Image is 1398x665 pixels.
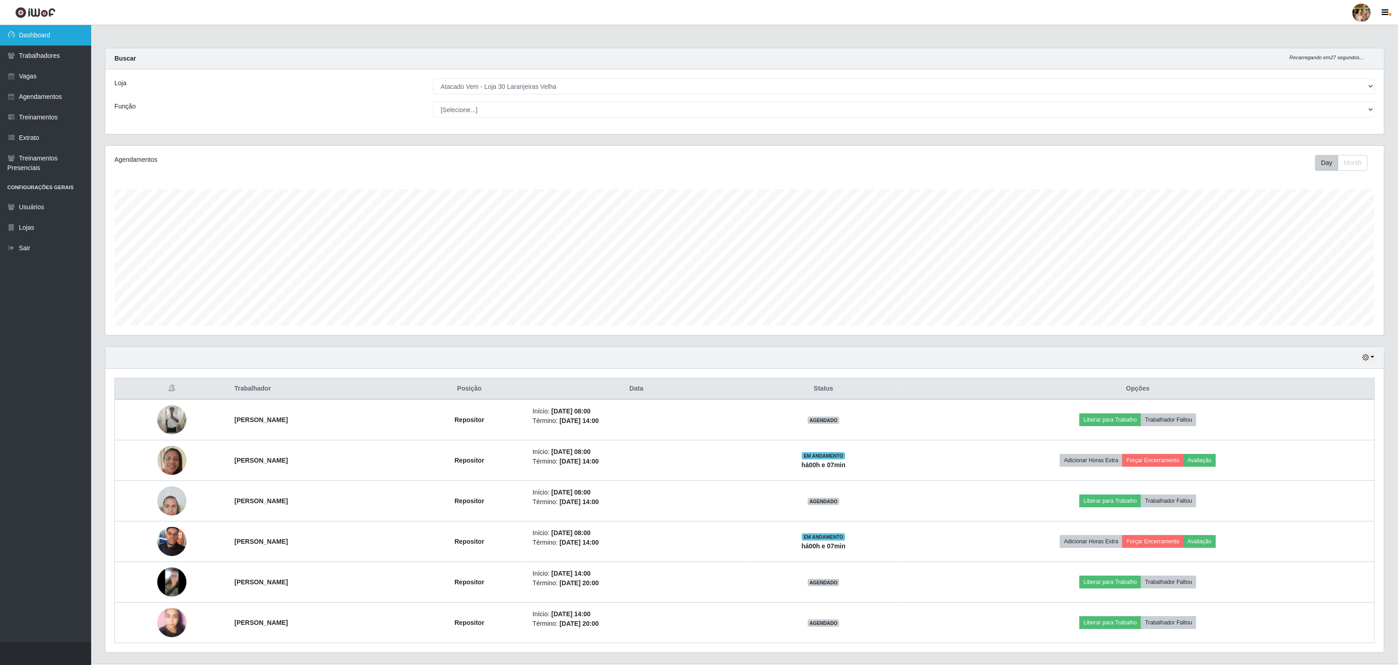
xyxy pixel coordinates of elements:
strong: [PERSON_NAME] [234,497,288,505]
li: Início: [532,447,740,457]
time: [DATE] 08:00 [552,489,591,496]
button: Liberar para Trabalho [1079,616,1141,629]
i: Recarregando em 27 segundos... [1290,55,1364,60]
div: Agendamentos [114,155,632,165]
li: Término: [532,416,740,426]
span: AGENDADO [808,619,840,627]
button: Month [1338,155,1367,171]
th: Status [746,378,902,400]
button: Adicionar Horas Extra [1060,535,1122,548]
span: EM ANDAMENTO [802,533,845,541]
img: 1753972031893.jpeg [157,481,186,520]
button: Forçar Encerramento [1122,454,1183,467]
img: 1750798204685.jpeg [157,603,186,642]
time: [DATE] 14:00 [552,610,591,618]
button: Day [1315,155,1338,171]
strong: Buscar [114,55,136,62]
label: Loja [114,78,126,88]
span: AGENDADO [808,417,840,424]
span: EM ANDAMENTO [802,452,845,459]
button: Liberar para Trabalho [1079,495,1141,507]
span: AGENDADO [808,579,840,586]
th: Trabalhador [229,378,412,400]
time: [DATE] 14:00 [552,570,591,577]
div: First group [1315,155,1367,171]
img: 1748484954184.jpeg [157,567,186,597]
button: Trabalhador Faltou [1141,616,1196,629]
strong: [PERSON_NAME] [234,619,288,626]
strong: há 00 h e 07 min [801,461,846,469]
time: [DATE] 14:00 [559,539,598,546]
li: Término: [532,619,740,629]
time: [DATE] 08:00 [552,407,591,415]
li: Início: [532,569,740,578]
time: [DATE] 08:00 [552,529,591,536]
button: Adicionar Horas Extra [1060,454,1122,467]
th: Opções [901,378,1374,400]
li: Início: [532,609,740,619]
button: Liberar para Trabalho [1079,413,1141,426]
strong: Repositor [454,457,484,464]
button: Trabalhador Faltou [1141,413,1196,426]
button: Avaliação [1183,535,1216,548]
strong: Repositor [454,578,484,586]
strong: [PERSON_NAME] [234,538,288,545]
strong: [PERSON_NAME] [234,457,288,464]
button: Liberar para Trabalho [1079,576,1141,588]
th: Posição [412,378,527,400]
time: [DATE] 14:00 [559,498,598,505]
button: Trabalhador Faltou [1141,495,1196,507]
strong: Repositor [454,619,484,626]
strong: há 00 h e 07 min [801,542,846,550]
li: Término: [532,497,740,507]
strong: Repositor [454,416,484,423]
time: [DATE] 08:00 [552,448,591,455]
button: Trabalhador Faltou [1141,576,1196,588]
div: Toolbar with button groups [1315,155,1375,171]
li: Início: [532,488,740,497]
time: [DATE] 20:00 [559,579,598,587]
strong: Repositor [454,497,484,505]
strong: Repositor [454,538,484,545]
span: AGENDADO [808,498,840,505]
button: Forçar Encerramento [1122,535,1183,548]
li: Início: [532,528,740,538]
img: 1755005096989.jpeg [157,525,186,558]
time: [DATE] 14:00 [559,458,598,465]
img: 1746814061107.jpeg [157,405,186,434]
strong: [PERSON_NAME] [234,578,288,586]
time: [DATE] 20:00 [559,620,598,627]
li: Início: [532,407,740,416]
img: CoreUI Logo [15,7,56,18]
time: [DATE] 14:00 [559,417,598,424]
li: Término: [532,538,740,547]
button: Avaliação [1183,454,1216,467]
strong: [PERSON_NAME] [234,416,288,423]
label: Função [114,102,136,111]
img: 1750340971078.jpeg [157,441,186,479]
li: Término: [532,457,740,466]
th: Data [527,378,746,400]
li: Término: [532,578,740,588]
